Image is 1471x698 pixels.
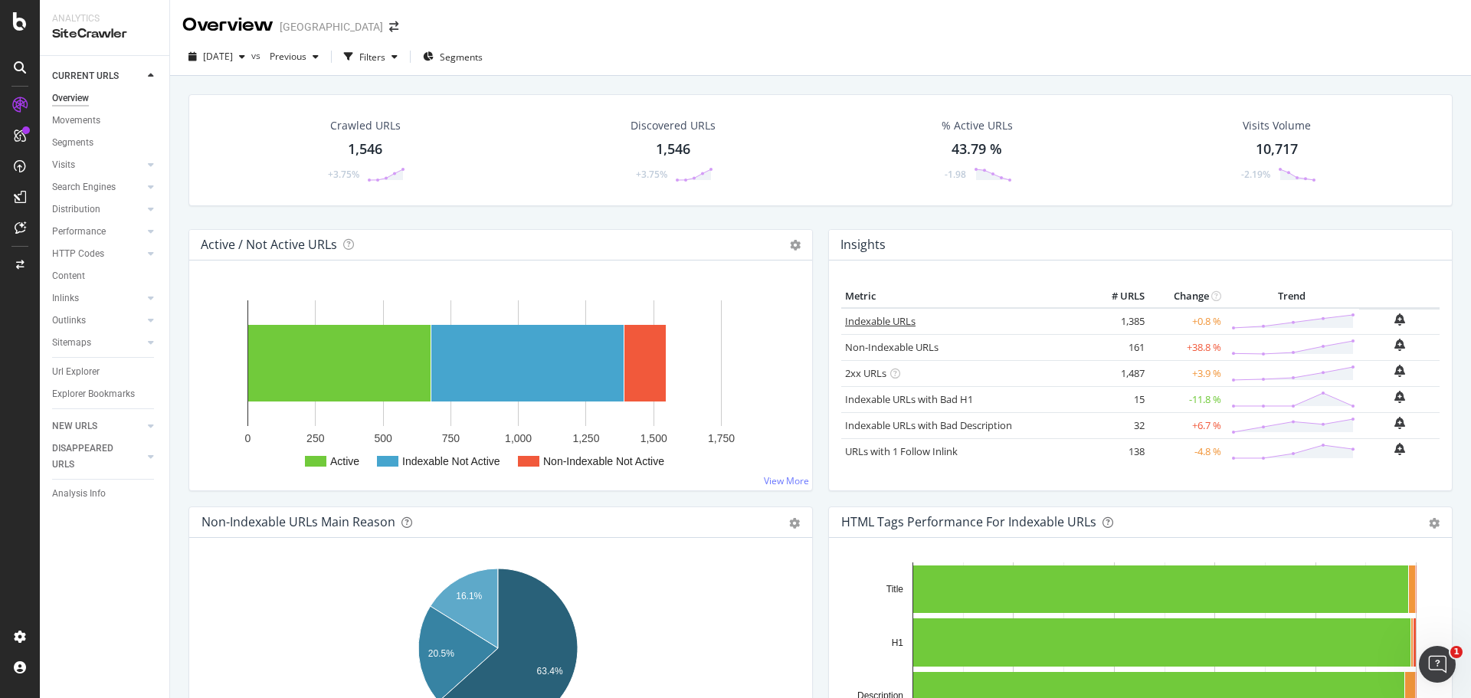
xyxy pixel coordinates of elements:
div: Url Explorer [52,364,100,380]
div: 10,717 [1256,139,1298,159]
div: Explorer Bookmarks [52,386,135,402]
a: Indexable URLs with Bad H1 [845,392,973,406]
td: +6.7 % [1148,412,1225,438]
td: +0.8 % [1148,308,1225,335]
div: Search Engines [52,179,116,195]
button: Filters [338,44,404,69]
div: Overview [52,90,89,107]
div: Overview [182,12,274,38]
text: 750 [442,432,460,444]
h4: Insights [840,234,886,255]
button: Segments [417,44,489,69]
a: Movements [52,113,159,129]
td: 1,385 [1087,308,1148,335]
a: CURRENT URLS [52,68,143,84]
a: Distribution [52,202,143,218]
text: 1,750 [708,432,735,444]
div: % Active URLs [942,118,1013,133]
div: bell-plus [1394,339,1405,351]
th: Trend [1225,285,1359,308]
div: Visits [52,157,75,173]
a: URLs with 1 Follow Inlink [845,444,958,458]
div: bell-plus [1394,417,1405,429]
div: Discovered URLs [631,118,716,133]
div: Crawled URLs [330,118,401,133]
td: -4.8 % [1148,438,1225,464]
i: Options [790,240,801,251]
div: Movements [52,113,100,129]
svg: A chart. [201,285,794,478]
a: Non-Indexable URLs [845,340,939,354]
a: Sitemaps [52,335,143,351]
span: Previous [264,50,306,63]
div: bell-plus [1394,313,1405,326]
div: -1.98 [945,168,966,181]
text: Active [330,455,359,467]
div: NEW URLS [52,418,97,434]
text: Indexable Not Active [402,455,500,467]
text: Title [886,584,904,595]
a: Performance [52,224,143,240]
div: bell-plus [1394,391,1405,403]
div: Distribution [52,202,100,218]
text: H1 [892,637,904,648]
text: 1,250 [572,432,599,444]
td: 161 [1087,334,1148,360]
div: -2.19% [1241,168,1270,181]
th: Metric [841,285,1087,308]
h4: Active / Not Active URLs [201,234,337,255]
a: Url Explorer [52,364,159,380]
a: DISAPPEARED URLS [52,441,143,473]
a: Indexable URLs with Bad Description [845,418,1012,432]
a: NEW URLS [52,418,143,434]
div: Content [52,268,85,284]
a: Overview [52,90,159,107]
a: Outlinks [52,313,143,329]
div: gear [1429,518,1440,529]
div: Segments [52,135,93,151]
td: +3.9 % [1148,360,1225,386]
text: 500 [374,432,392,444]
div: Analysis Info [52,486,106,502]
td: +38.8 % [1148,334,1225,360]
td: 1,487 [1087,360,1148,386]
div: 1,546 [656,139,690,159]
text: 1,000 [505,432,532,444]
span: 2025 Sep. 28th [203,50,233,63]
div: Outlinks [52,313,86,329]
span: vs [251,49,264,62]
a: 2xx URLs [845,366,886,380]
div: 1,546 [348,139,382,159]
a: Search Engines [52,179,143,195]
text: 1,500 [640,432,667,444]
button: [DATE] [182,44,251,69]
text: 250 [306,432,325,444]
iframe: Intercom live chat [1419,646,1456,683]
td: -11.8 % [1148,386,1225,412]
div: DISAPPEARED URLS [52,441,129,473]
td: 32 [1087,412,1148,438]
div: Non-Indexable URLs Main Reason [201,514,395,529]
div: Filters [359,51,385,64]
button: Previous [264,44,325,69]
th: # URLS [1087,285,1148,308]
div: 43.79 % [952,139,1002,159]
a: Segments [52,135,159,151]
div: HTML Tags Performance for Indexable URLs [841,514,1096,529]
text: 63.4% [537,666,563,677]
text: 16.1% [456,591,482,601]
div: SiteCrawler [52,25,157,43]
a: Explorer Bookmarks [52,386,159,402]
div: HTTP Codes [52,246,104,262]
div: Analytics [52,12,157,25]
div: [GEOGRAPHIC_DATA] [280,19,383,34]
div: bell-plus [1394,365,1405,377]
a: Content [52,268,159,284]
div: +3.75% [328,168,359,181]
td: 138 [1087,438,1148,464]
div: Performance [52,224,106,240]
a: View More [764,474,809,487]
a: Analysis Info [52,486,159,502]
div: +3.75% [636,168,667,181]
